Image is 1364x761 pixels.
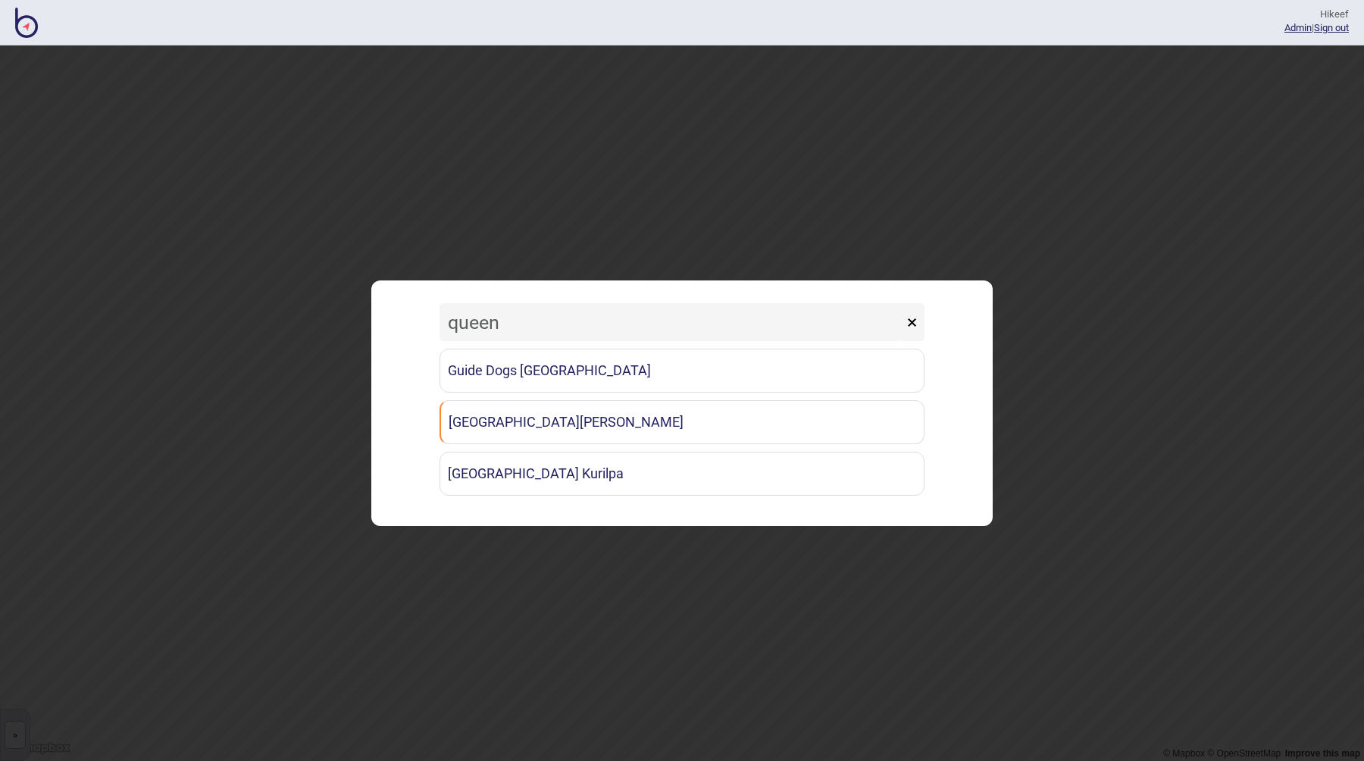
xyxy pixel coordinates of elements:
[440,349,924,393] a: Guide Dogs [GEOGRAPHIC_DATA]
[440,400,924,444] a: [GEOGRAPHIC_DATA][PERSON_NAME]
[1314,22,1349,33] button: Sign out
[899,303,924,341] button: ×
[440,452,924,496] a: [GEOGRAPHIC_DATA] Kurilpa
[1284,8,1349,21] div: Hi keef
[1284,22,1314,33] span: |
[15,8,38,38] img: BindiMaps CMS
[440,303,903,341] input: Search locations by tag + name
[1284,22,1312,33] a: Admin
